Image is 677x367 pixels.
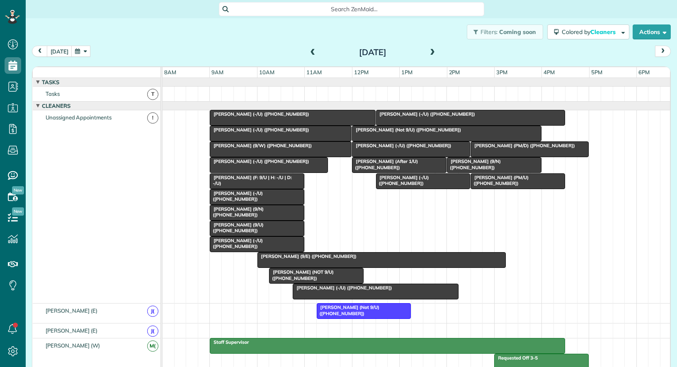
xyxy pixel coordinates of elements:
button: next [655,46,671,57]
span: 3pm [495,69,509,75]
span: [PERSON_NAME] (E) [44,307,99,314]
span: [PERSON_NAME] (E) [44,327,99,334]
span: [PERSON_NAME] (9/W) ([PHONE_NUMBER]) [209,143,312,148]
span: [PERSON_NAME] (-/U) ([PHONE_NUMBER]) [209,158,309,164]
span: New [12,186,24,194]
span: Colored by [562,28,619,36]
span: 10am [257,69,276,75]
span: [PERSON_NAME] (-/U) ([PHONE_NUMBER]) [209,190,263,202]
span: Unassigned Appointments [44,114,113,121]
span: [PERSON_NAME] (PM/U) ([PHONE_NUMBER]) [470,175,529,186]
span: 12pm [352,69,370,75]
span: [PERSON_NAME] (-/U) ([PHONE_NUMBER]) [209,127,309,133]
span: [PERSON_NAME] (9/U) ([PHONE_NUMBER]) [209,222,264,233]
span: ! [147,112,158,124]
span: Coming soon [499,28,536,36]
span: Filters: [480,28,498,36]
span: 6pm [637,69,651,75]
span: Tasks [44,90,61,97]
span: Requested Off 3-5 [494,355,538,361]
span: [PERSON_NAME] (After 1/U) ([PHONE_NUMBER]) [352,158,418,170]
span: M( [147,340,158,352]
span: 11am [305,69,323,75]
span: 9am [210,69,225,75]
span: [PERSON_NAME] (9/N) ([PHONE_NUMBER]) [446,158,501,170]
button: Actions [633,24,671,39]
span: Cleaners [590,28,617,36]
span: Staff Supervisor [209,339,249,345]
span: 1pm [400,69,414,75]
span: 5pm [590,69,604,75]
span: [PERSON_NAME] (NOT 9/U) ([PHONE_NUMBER]) [269,269,334,281]
span: Tasks [40,79,61,85]
span: [PERSON_NAME] (9/N) ([PHONE_NUMBER]) [209,206,264,218]
h2: [DATE] [321,48,425,57]
span: [PERSON_NAME] (W) [44,342,102,349]
span: T [147,89,158,100]
span: 2pm [447,69,462,75]
iframe: Intercom live chat [649,339,669,359]
button: Colored byCleaners [547,24,629,39]
span: J( [147,306,158,317]
button: [DATE] [47,46,72,57]
span: 4pm [542,69,556,75]
span: [PERSON_NAME] (F: 9/U | H: -/U | D: -/U) [209,175,291,186]
span: [PERSON_NAME] (-/U) ([PHONE_NUMBER]) [209,238,263,249]
button: prev [32,46,48,57]
span: [PERSON_NAME] (9/E) ([PHONE_NUMBER]) [257,253,357,259]
span: 8am [163,69,178,75]
span: [PERSON_NAME] (-/U) ([PHONE_NUMBER]) [292,285,392,291]
span: [PERSON_NAME] (Not 9/U) ([PHONE_NUMBER]) [316,304,379,316]
span: [PERSON_NAME] (-/U) ([PHONE_NUMBER]) [376,111,476,117]
span: Cleaners [40,102,72,109]
span: [PERSON_NAME] (-/U) ([PHONE_NUMBER]) [376,175,429,186]
span: [PERSON_NAME] (-/U) ([PHONE_NUMBER]) [352,143,451,148]
span: J( [147,326,158,337]
span: New [12,207,24,216]
span: [PERSON_NAME] (-/U) ([PHONE_NUMBER]) [209,111,309,117]
span: [PERSON_NAME] (Not 9/U) ([PHONE_NUMBER]) [352,127,461,133]
span: [PERSON_NAME] (PM/D) ([PHONE_NUMBER]) [470,143,575,148]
